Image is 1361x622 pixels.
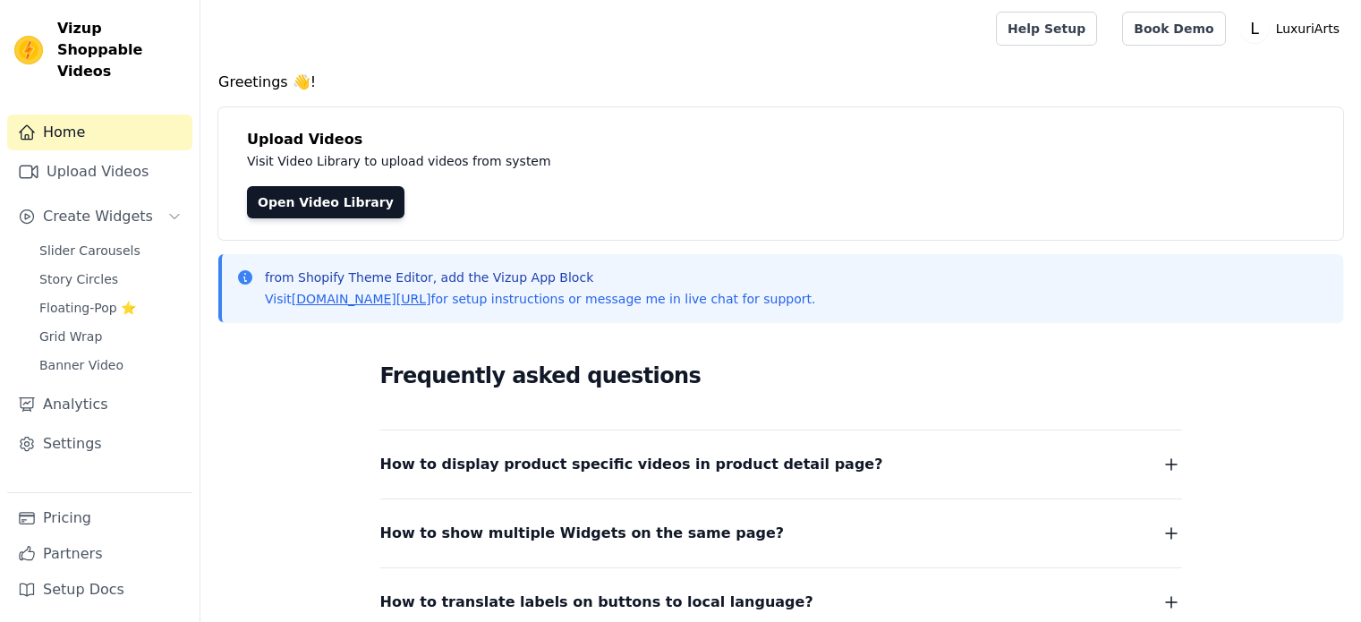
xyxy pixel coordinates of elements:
[265,290,815,308] p: Visit for setup instructions or message me in live chat for support.
[57,18,185,82] span: Vizup Shoppable Videos
[247,186,404,218] a: Open Video Library
[39,328,102,345] span: Grid Wrap
[380,590,1182,615] button: How to translate labels on buttons to local language?
[7,154,192,190] a: Upload Videos
[14,36,43,64] img: Vizup
[380,452,1182,477] button: How to display product specific videos in product detail page?
[218,72,1343,93] h4: Greetings 👋!
[380,358,1182,394] h2: Frequently asked questions
[265,268,815,286] p: from Shopify Theme Editor, add the Vizup App Block
[380,590,813,615] span: How to translate labels on buttons to local language?
[1240,13,1347,45] button: L LuxuriArts
[380,521,1182,546] button: How to show multiple Widgets on the same page?
[247,129,1314,150] h4: Upload Videos
[7,387,192,422] a: Analytics
[7,426,192,462] a: Settings
[380,452,883,477] span: How to display product specific videos in product detail page?
[247,150,1049,172] p: Visit Video Library to upload videos from system
[7,115,192,150] a: Home
[292,292,431,306] a: [DOMAIN_NAME][URL]
[29,238,192,263] a: Slider Carousels
[43,206,153,227] span: Create Widgets
[39,356,123,374] span: Banner Video
[29,267,192,292] a: Story Circles
[7,572,192,608] a: Setup Docs
[1122,12,1225,46] a: Book Demo
[29,324,192,349] a: Grid Wrap
[39,299,136,317] span: Floating-Pop ⭐
[996,12,1097,46] a: Help Setup
[39,270,118,288] span: Story Circles
[7,536,192,572] a: Partners
[380,521,785,546] span: How to show multiple Widgets on the same page?
[39,242,140,260] span: Slider Carousels
[29,295,192,320] a: Floating-Pop ⭐
[7,199,192,234] button: Create Widgets
[1250,20,1259,38] text: L
[1269,13,1347,45] p: LuxuriArts
[29,353,192,378] a: Banner Video
[7,500,192,536] a: Pricing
